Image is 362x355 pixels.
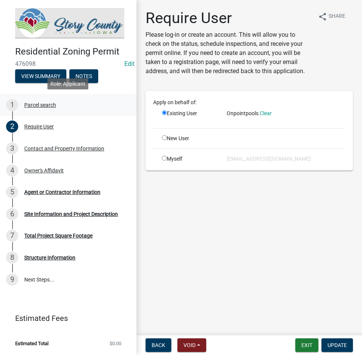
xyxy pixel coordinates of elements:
[69,74,98,80] wm-modal-confirm: Notes
[146,338,171,352] button: Back
[6,230,18,242] div: 7
[260,110,272,116] a: Clear
[15,8,124,38] img: Story County, Iowa
[321,338,353,352] button: Update
[15,46,130,57] h4: Residential Zoning Permit
[24,102,56,108] div: Parcel search
[15,60,121,67] span: 476098
[15,74,66,80] wm-modal-confirm: Summary
[24,189,100,195] div: Agent or Contractor Information
[147,99,351,106] div: Apply on behalf of:
[146,9,312,27] h1: Require User
[24,211,118,217] div: Site Information and Project Description
[6,186,18,198] div: 5
[6,142,18,155] div: 3
[152,342,165,348] span: Back
[6,274,18,286] div: 9
[156,155,221,163] div: Myself
[15,69,66,83] button: View Summary
[6,311,124,326] a: Estimated Fees
[328,342,347,348] span: Update
[156,134,221,142] div: New User
[329,12,345,21] span: Share
[24,168,64,173] div: Owner's Affidavit
[318,12,327,21] i: share
[6,252,18,264] div: 8
[177,338,206,352] button: Void
[47,78,88,89] div: Role: Applicant
[24,233,92,238] div: Total Project Square Footage
[24,124,54,129] div: Require User
[295,338,318,352] button: Exit
[156,109,221,122] div: Existing User
[24,146,104,151] div: Contact and Property Information
[24,255,75,260] div: Structure Information
[6,208,18,220] div: 6
[6,164,18,177] div: 4
[146,30,312,76] p: Please log-in or create an account. This will allow you to check on the status, schedule inspecti...
[110,341,121,346] span: $0.00
[227,110,259,116] span: Onpointpools
[69,69,98,83] button: Notes
[15,341,49,346] span: Estimated Total
[6,99,18,111] div: 1
[124,60,135,67] wm-modal-confirm: Edit Application Number
[124,60,135,67] a: Edit
[312,9,351,24] button: shareShare
[183,342,196,348] span: Void
[6,120,18,133] div: 2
